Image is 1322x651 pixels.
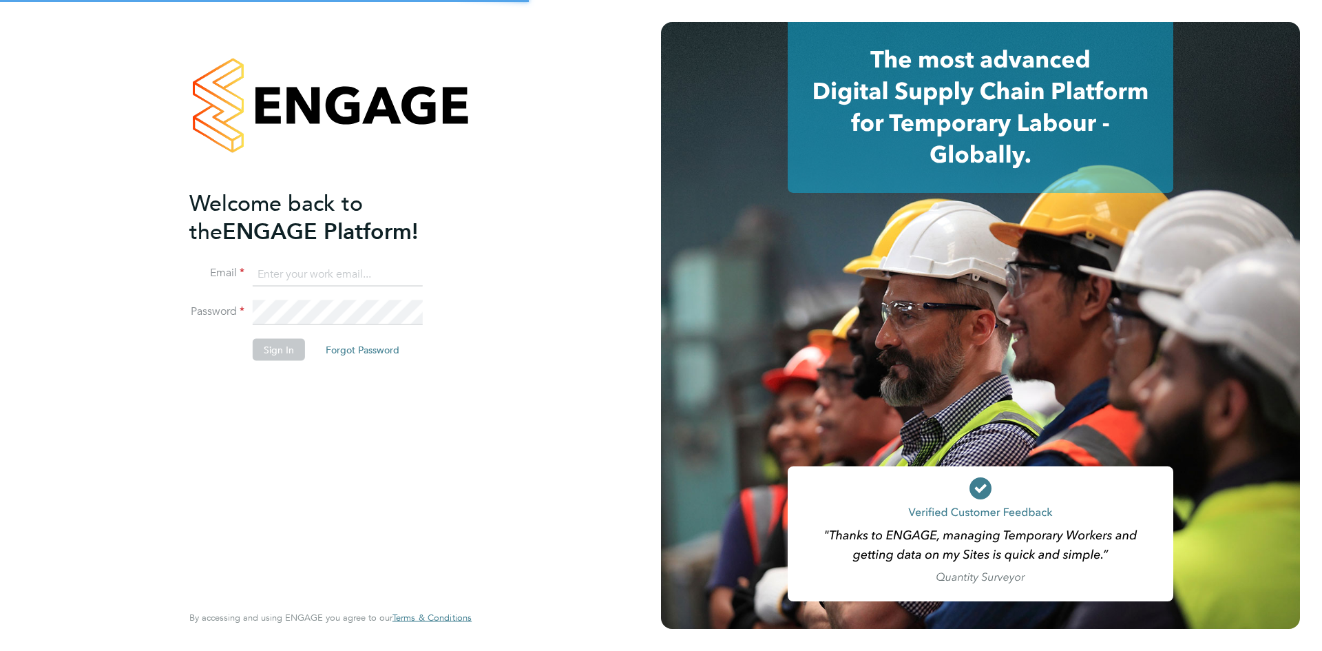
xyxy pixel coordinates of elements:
h2: ENGAGE Platform! [189,189,458,245]
label: Email [189,266,244,280]
input: Enter your work email... [253,262,423,287]
a: Terms & Conditions [392,612,472,623]
span: By accessing and using ENGAGE you agree to our [189,612,472,623]
span: Welcome back to the [189,189,363,245]
label: Password [189,304,244,319]
button: Sign In [253,339,305,361]
button: Forgot Password [315,339,410,361]
span: Terms & Conditions [392,612,472,623]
